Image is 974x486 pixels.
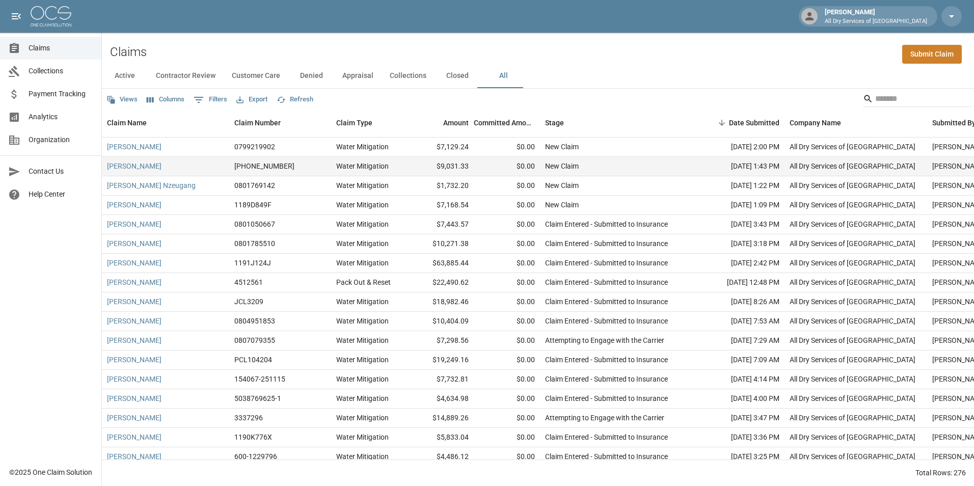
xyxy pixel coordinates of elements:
[107,258,161,268] a: [PERSON_NAME]
[104,92,140,107] button: Views
[274,92,316,107] button: Refresh
[545,161,579,171] div: New Claim
[863,91,972,109] div: Search
[474,389,540,409] div: $0.00
[336,451,389,462] div: Water Mitigation
[693,176,784,196] div: [DATE] 1:22 PM
[102,64,974,88] div: dynamic tabs
[545,335,664,345] div: Attempting to Engage with the Carrier
[693,196,784,215] div: [DATE] 1:09 PM
[474,176,540,196] div: $0.00
[474,109,540,137] div: Committed Amount
[790,432,915,442] div: All Dry Services of Atlanta
[107,432,161,442] a: [PERSON_NAME]
[29,89,93,99] span: Payment Tracking
[107,200,161,210] a: [PERSON_NAME]
[408,196,474,215] div: $7,168.54
[234,296,263,307] div: JCL3209
[31,6,71,26] img: ocs-logo-white-transparent.png
[234,355,272,365] div: PCL104204
[474,312,540,331] div: $0.00
[474,292,540,312] div: $0.00
[729,109,779,137] div: Date Submitted
[107,316,161,326] a: [PERSON_NAME]
[545,180,579,191] div: New Claim
[474,428,540,447] div: $0.00
[336,277,391,287] div: Pack Out & Reset
[790,393,915,403] div: All Dry Services of Atlanta
[234,142,275,152] div: 0799219902
[693,254,784,273] div: [DATE] 2:42 PM
[790,316,915,326] div: All Dry Services of Atlanta
[234,316,275,326] div: 0804951853
[790,180,915,191] div: All Dry Services of Atlanta
[408,254,474,273] div: $63,885.44
[224,64,288,88] button: Customer Care
[790,142,915,152] div: All Dry Services of Atlanta
[545,413,664,423] div: Attempting to Engage with the Carrier
[693,273,784,292] div: [DATE] 12:48 PM
[474,273,540,292] div: $0.00
[6,6,26,26] button: open drawer
[545,200,579,210] div: New Claim
[29,66,93,76] span: Collections
[107,413,161,423] a: [PERSON_NAME]
[693,109,784,137] div: Date Submitted
[408,138,474,157] div: $7,129.24
[693,215,784,234] div: [DATE] 3:43 PM
[336,258,389,268] div: Water Mitigation
[408,292,474,312] div: $18,982.46
[408,428,474,447] div: $5,833.04
[693,370,784,389] div: [DATE] 4:14 PM
[408,331,474,350] div: $7,298.56
[102,64,148,88] button: Active
[790,161,915,171] div: All Dry Services of Atlanta
[540,109,693,137] div: Stage
[336,413,389,423] div: Water Mitigation
[336,180,389,191] div: Water Mitigation
[336,161,389,171] div: Water Mitigation
[107,219,161,229] a: [PERSON_NAME]
[545,316,668,326] div: Claim Entered - Submitted to Insurance
[545,451,668,462] div: Claim Entered - Submitted to Insurance
[790,451,915,462] div: All Dry Services of Atlanta
[545,258,668,268] div: Claim Entered - Submitted to Insurance
[107,335,161,345] a: [PERSON_NAME]
[474,234,540,254] div: $0.00
[474,109,535,137] div: Committed Amount
[144,92,187,107] button: Select columns
[790,296,915,307] div: All Dry Services of Atlanta
[336,316,389,326] div: Water Mitigation
[336,238,389,249] div: Water Mitigation
[234,451,277,462] div: 600-1229796
[545,432,668,442] div: Claim Entered - Submitted to Insurance
[545,219,668,229] div: Claim Entered - Submitted to Insurance
[336,219,389,229] div: Water Mitigation
[474,350,540,370] div: $0.00
[790,335,915,345] div: All Dry Services of Atlanta
[693,389,784,409] div: [DATE] 4:00 PM
[234,277,263,287] div: 4512561
[234,161,294,171] div: 300-0359515-2025
[474,370,540,389] div: $0.00
[288,64,334,88] button: Denied
[435,64,480,88] button: Closed
[474,196,540,215] div: $0.00
[545,296,668,307] div: Claim Entered - Submitted to Insurance
[110,45,147,60] h2: Claims
[915,468,966,478] div: Total Rows: 276
[480,64,526,88] button: All
[148,64,224,88] button: Contractor Review
[336,200,389,210] div: Water Mitigation
[408,157,474,176] div: $9,031.33
[408,389,474,409] div: $4,634.98
[107,161,161,171] a: [PERSON_NAME]
[29,43,93,53] span: Claims
[693,350,784,370] div: [DATE] 7:09 AM
[545,142,579,152] div: New Claim
[234,180,275,191] div: 0801769142
[107,393,161,403] a: [PERSON_NAME]
[693,234,784,254] div: [DATE] 3:18 PM
[825,17,927,26] p: All Dry Services of [GEOGRAPHIC_DATA]
[474,157,540,176] div: $0.00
